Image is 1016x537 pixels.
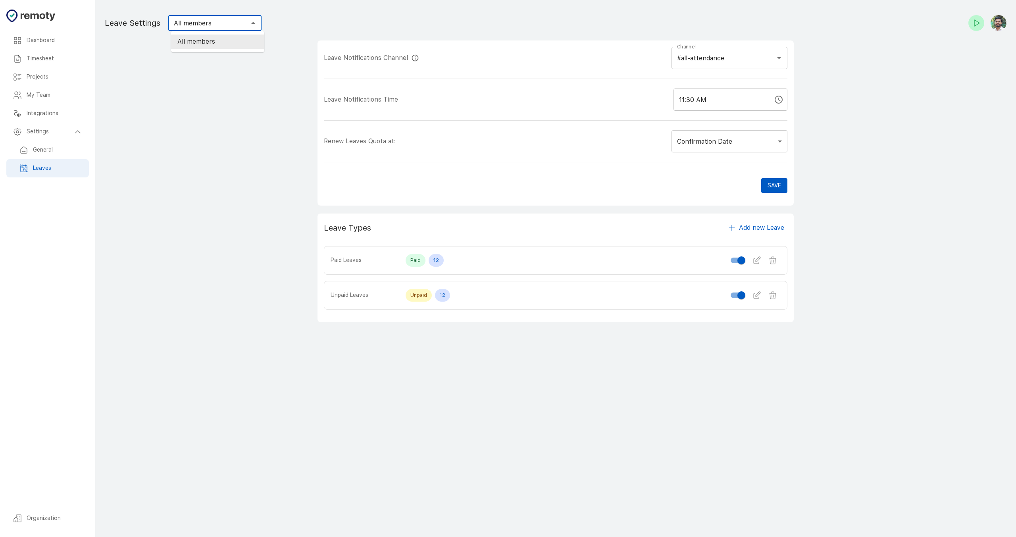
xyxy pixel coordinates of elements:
[991,15,1006,31] img: Muhammed Afsal Villan
[324,137,672,146] h3: Renew Leaves Quota at:
[724,220,787,236] button: Add new Leave
[968,15,984,31] button: Check-in
[33,164,83,173] h6: Leaves
[673,89,768,111] input: hh:mm (a|p)m
[6,68,89,86] div: Projects
[27,514,83,523] h6: Organization
[248,17,259,29] button: Close
[331,256,406,264] h4: Paid Leaves
[406,256,425,264] span: Paid
[6,104,89,123] div: Integrations
[672,130,787,152] div: Confirmation Date
[324,221,710,234] h2: Leave Types
[771,92,787,108] button: Choose time, selected time is 11:30 AM
[33,146,83,154] h6: General
[6,31,89,50] div: Dashboard
[27,36,83,45] h6: Dashboard
[6,123,89,141] div: Settings
[27,127,73,136] h6: Settings
[105,17,160,29] h1: Leave Settings
[27,73,83,81] h6: Projects
[429,256,444,264] span: 12
[406,291,432,299] span: Unpaid
[6,141,89,159] div: General
[6,86,89,104] div: My Team
[435,291,450,299] span: 12
[27,54,83,63] h6: Timesheet
[6,509,89,527] div: Organization
[331,291,406,299] h4: Unpaid Leaves
[411,53,419,63] svg: Remoty will daily leave notifications to the selected channel at the selected time.
[987,12,1006,34] button: Muhammed Afsal Villan
[677,43,696,50] label: Channel
[324,95,401,104] p: Leave Notifications Time
[6,50,89,68] div: Timesheet
[761,178,787,193] button: Save
[171,35,264,49] li: All members
[324,53,672,63] h3: Leave Notifications Channel
[774,52,785,64] button: Open
[27,91,83,100] h6: My Team
[6,159,89,177] div: Leaves
[27,109,83,118] h6: Integrations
